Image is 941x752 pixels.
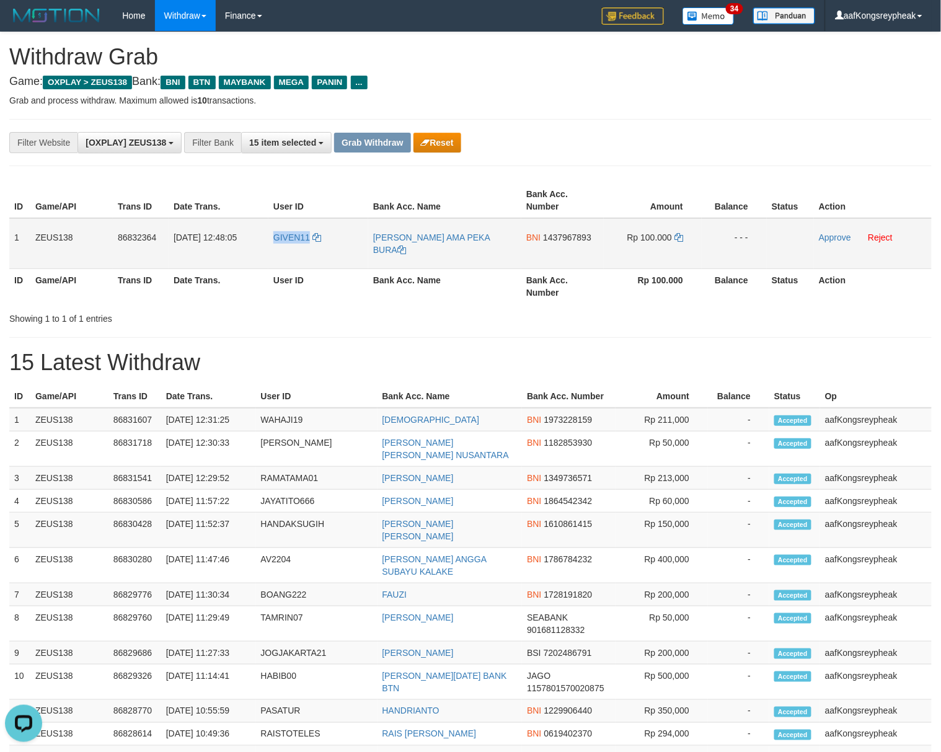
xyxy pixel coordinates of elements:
[108,723,161,746] td: 86828614
[184,132,241,153] div: Filter Bank
[616,642,708,665] td: Rp 200,000
[702,183,767,218] th: Balance
[351,76,368,89] span: ...
[161,467,256,490] td: [DATE] 12:29:52
[702,268,767,304] th: Balance
[256,665,378,700] td: HABIB00
[769,385,820,408] th: Status
[108,642,161,665] td: 86829686
[527,554,541,564] span: BNI
[616,385,708,408] th: Amount
[30,700,108,723] td: ZEUS138
[161,408,256,431] td: [DATE] 12:31:25
[382,519,454,541] a: [PERSON_NAME] [PERSON_NAME]
[43,76,132,89] span: OXPLAY > ZEUS138
[544,473,593,483] span: Copy 1349736571 to clipboard
[256,700,378,723] td: PASATUR
[708,606,769,642] td: -
[820,583,932,606] td: aafKongsreypheak
[527,473,541,483] span: BNI
[9,350,932,375] h1: 15 Latest Withdraw
[161,76,185,89] span: BNI
[604,268,702,304] th: Rp 100.000
[774,520,811,530] span: Accepted
[527,613,568,622] span: SEABANK
[753,7,815,24] img: panduan.png
[544,496,593,506] span: Copy 1864542342 to clipboard
[368,183,521,218] th: Bank Acc. Name
[820,385,932,408] th: Op
[9,408,30,431] td: 1
[256,408,378,431] td: WAHAJI19
[767,268,814,304] th: Status
[256,583,378,606] td: BOANG222
[767,183,814,218] th: Status
[702,218,767,269] td: - - -
[9,642,30,665] td: 9
[241,132,332,153] button: 15 item selected
[108,490,161,513] td: 86830586
[774,590,811,601] span: Accepted
[161,385,256,408] th: Date Trans.
[820,700,932,723] td: aafKongsreypheak
[113,268,169,304] th: Trans ID
[256,606,378,642] td: TAMRIN07
[544,519,593,529] span: Copy 1610861415 to clipboard
[108,606,161,642] td: 86829760
[30,431,108,467] td: ZEUS138
[30,513,108,548] td: ZEUS138
[868,232,893,242] a: Reject
[86,138,166,148] span: [OXPLAY] ZEUS138
[527,648,541,658] span: BSI
[602,7,664,25] img: Feedback.jpg
[708,490,769,513] td: -
[9,513,30,548] td: 5
[256,513,378,548] td: HANDAKSUGIH
[774,730,811,740] span: Accepted
[30,385,108,408] th: Game/API
[814,183,932,218] th: Action
[256,385,378,408] th: User ID
[382,496,454,506] a: [PERSON_NAME]
[274,76,309,89] span: MEGA
[30,665,108,700] td: ZEUS138
[527,519,541,529] span: BNI
[819,232,851,242] a: Approve
[616,723,708,746] td: Rp 294,000
[188,76,216,89] span: BTN
[382,671,507,693] a: [PERSON_NAME][DATE] BANK BTN
[9,183,30,218] th: ID
[312,76,347,89] span: PANIN
[527,683,604,693] span: Copy 1157801570020875 to clipboard
[256,467,378,490] td: RAMATAMA01
[774,707,811,717] span: Accepted
[161,431,256,467] td: [DATE] 12:30:33
[527,496,541,506] span: BNI
[30,723,108,746] td: ZEUS138
[774,671,811,682] span: Accepted
[9,268,30,304] th: ID
[708,385,769,408] th: Balance
[161,606,256,642] td: [DATE] 11:29:49
[616,606,708,642] td: Rp 50,000
[197,95,207,105] strong: 10
[616,665,708,700] td: Rp 500,000
[108,431,161,467] td: 86831718
[521,268,604,304] th: Bank Acc. Number
[726,3,743,14] span: 34
[9,218,30,269] td: 1
[382,554,487,577] a: [PERSON_NAME] ANGGA SUBAYU KALAKE
[820,408,932,431] td: aafKongsreypheak
[774,438,811,449] span: Accepted
[30,268,113,304] th: Game/API
[108,583,161,606] td: 86829776
[820,490,932,513] td: aafKongsreypheak
[527,625,585,635] span: Copy 901681128332 to clipboard
[774,497,811,507] span: Accepted
[627,232,672,242] span: Rp 100.000
[708,642,769,665] td: -
[108,548,161,583] td: 86830280
[616,548,708,583] td: Rp 400,000
[30,606,108,642] td: ZEUS138
[268,268,368,304] th: User ID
